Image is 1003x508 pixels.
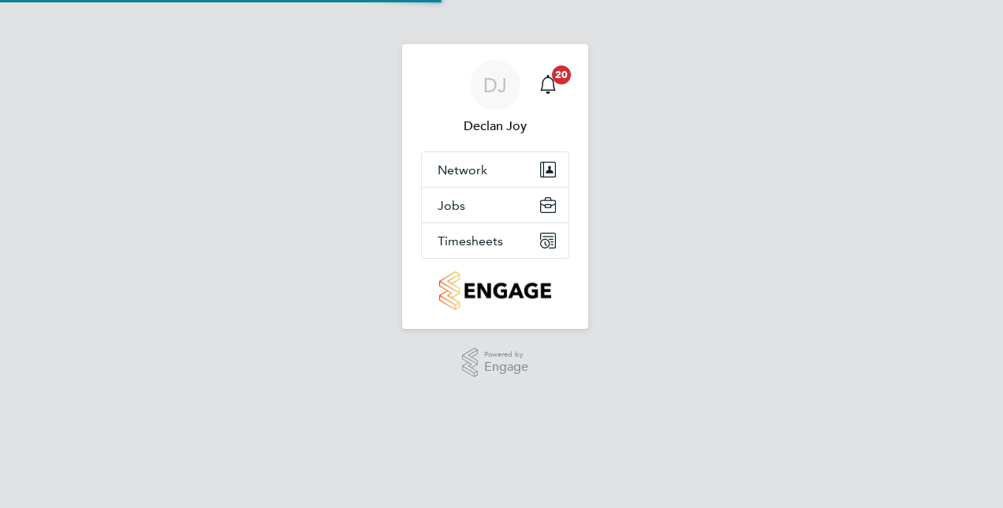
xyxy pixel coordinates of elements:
[421,117,569,136] span: Declan Joy
[402,44,588,329] nav: Main navigation
[532,60,564,110] a: 20
[552,65,571,84] span: 20
[462,348,529,378] a: Powered byEngage
[422,152,569,187] button: Network
[421,60,569,136] a: DJDeclan Joy
[421,271,569,310] a: Go to home page
[484,348,528,361] span: Powered by
[439,271,550,310] img: countryside-properties-logo-retina.png
[422,188,569,222] button: Jobs
[422,223,569,258] button: Timesheets
[483,75,507,95] span: DJ
[438,162,487,177] span: Network
[438,233,503,248] span: Timesheets
[484,360,528,374] span: Engage
[438,198,465,213] span: Jobs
